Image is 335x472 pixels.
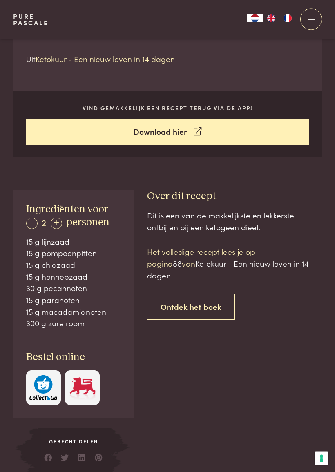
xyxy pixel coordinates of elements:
div: 30 g pecannoten [26,283,121,294]
div: - [26,218,38,229]
div: 300 g zure room [26,318,121,330]
div: 15 g pompoenpitten [26,247,121,259]
img: c308188babc36a3a401bcb5cb7e020f4d5ab42f7cacd8327e500463a43eeb86c.svg [29,376,57,401]
div: Dit is een van de makkelijkste en lekkerste ontbijten bij een ketogeen dieet. [147,210,322,233]
div: 15 g macadamianoten [26,306,121,318]
div: 15 g hennepzaad [26,271,121,283]
h3: Over dit recept [147,190,322,203]
span: Gerecht delen [38,438,109,445]
a: PurePascale [13,13,49,26]
div: Language [247,14,263,22]
button: Uw voorkeuren voor toestemming voor trackingtechnologieën [315,452,328,465]
a: NL [247,14,263,22]
span: Ingrediënten voor [26,205,108,215]
img: Delhaize [69,376,96,401]
div: 15 g chiazaad [26,259,121,271]
p: Uit [26,53,274,65]
ul: Language list [263,14,296,22]
span: 88 [173,258,182,269]
p: Het volledige recept lees je op pagina van [147,246,322,281]
a: Download hier [26,119,309,145]
div: 15 g lijnzaad [26,236,121,248]
div: + [51,218,62,229]
span: Ketokuur - Een nieuw leven in 14 dagen [147,258,309,281]
div: 15 g paranoten [26,294,121,306]
a: Ketokuur - Een nieuw leven in 14 dagen [36,53,175,65]
a: EN [263,14,279,22]
aside: Language selected: Nederlands [247,14,296,22]
span: 2 [42,217,46,229]
a: Ontdek het boek [147,294,235,320]
a: FR [279,14,296,22]
h3: Bestel online [26,351,121,364]
span: personen [66,218,109,228]
p: Vind gemakkelijk een recept terug via de app! [26,104,309,113]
